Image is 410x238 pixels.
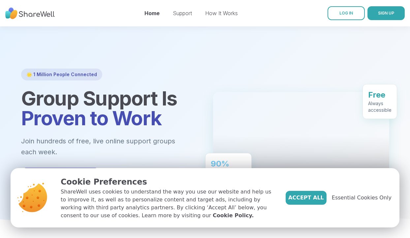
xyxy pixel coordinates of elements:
div: 90% [211,159,246,169]
a: How It Works [205,10,238,16]
a: Cookie Policy. [213,212,254,220]
p: Join hundreds of free, live online support groups each week. [21,136,197,157]
span: Proven to Work [21,106,162,130]
button: SIGN UP [367,6,405,20]
img: ShareWell Nav Logo [5,4,55,22]
button: Get Started Free [21,168,100,186]
div: 🌟 1 Million People Connected [21,69,102,80]
span: LOG IN [339,11,353,15]
a: Support [173,10,192,16]
h1: Group Support Is [21,88,197,128]
span: Essential Cookies Only [332,194,392,202]
p: ShareWell uses cookies to understand the way you use our website and help us to improve it, as we... [61,188,275,220]
span: SIGN UP [378,11,394,15]
p: Cookie Preferences [61,176,275,188]
div: Always accessible [368,100,392,113]
span: Accept All [288,194,324,202]
button: Accept All [286,191,327,205]
div: Free [368,90,392,100]
a: LOG IN [328,6,365,20]
a: Home [144,10,160,16]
